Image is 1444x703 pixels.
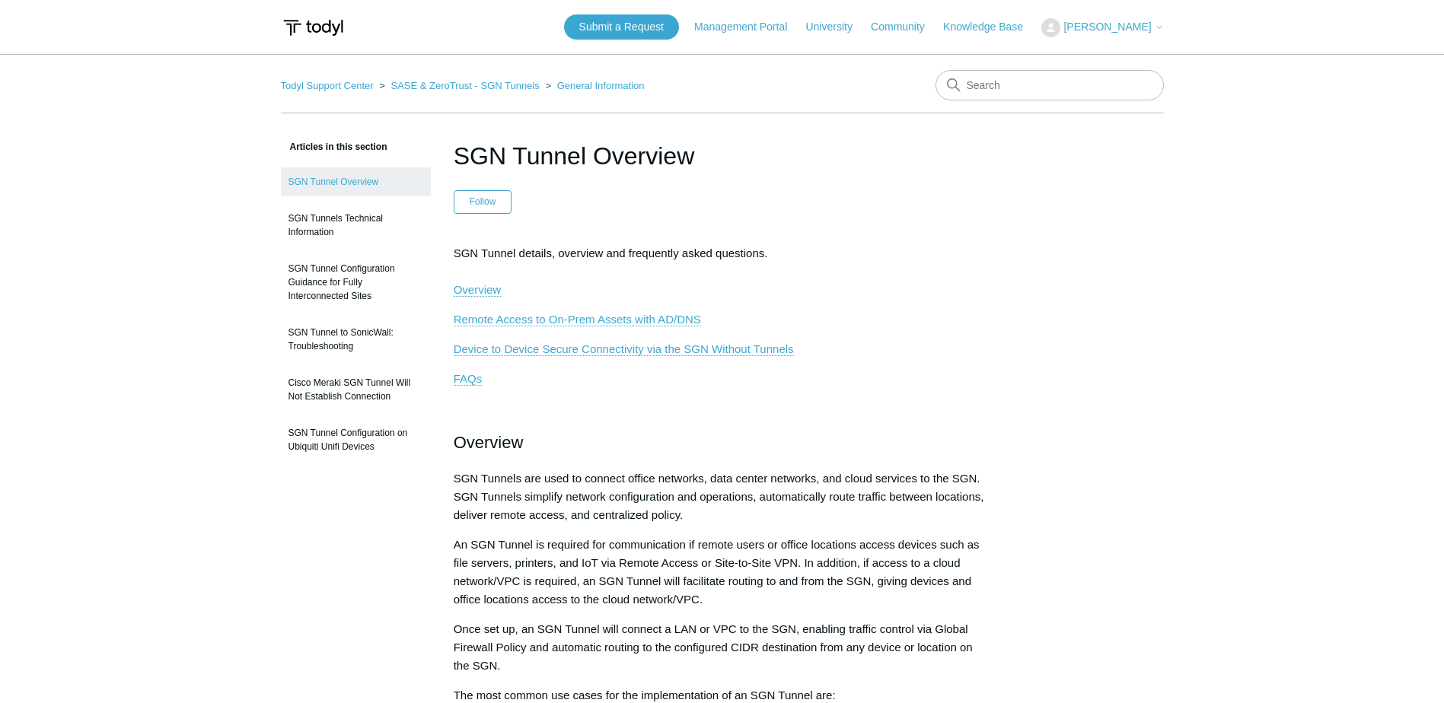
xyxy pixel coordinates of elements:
[542,80,644,91] li: General Information
[694,19,802,35] a: Management Portal
[454,313,701,326] a: Remote Access to On-Prem Assets with AD/DNS
[281,318,431,361] a: SGN Tunnel to SonicWall: Troubleshooting
[281,204,431,247] a: SGN Tunnels Technical Information
[1063,21,1151,33] span: [PERSON_NAME]
[454,313,701,326] span: Remote Access to On-Prem Assets with AD/DNS
[281,80,374,91] a: Todyl Support Center
[281,418,431,461] a: SGN Tunnel Configuration on Ubiquiti Unifi Devices
[564,14,679,40] a: Submit a Request
[557,80,645,91] a: General Information
[871,19,940,35] a: Community
[454,138,991,174] h1: SGN Tunnel Overview
[805,19,867,35] a: University
[281,167,431,196] a: SGN Tunnel Overview
[943,19,1038,35] a: Knowledge Base
[376,80,542,91] li: SASE & ZeroTrust - SGN Tunnels
[454,283,502,297] a: Overview
[936,70,1164,100] input: Search
[454,433,524,452] span: Overview
[454,247,768,297] span: SGN Tunnel details, overview and frequently asked questions.
[281,80,377,91] li: Todyl Support Center
[454,472,984,521] span: SGN Tunnels are used to connect office networks, data center networks, and cloud services to the ...
[454,622,973,672] span: Once set up, an SGN Tunnel will connect a LAN or VPC to the SGN, enabling traffic control via Glo...
[454,372,483,385] span: FAQs
[454,372,483,386] a: FAQs
[454,538,980,606] span: An SGN Tunnel is required for communication if remote users or office locations access devices su...
[390,80,539,91] a: SASE & ZeroTrust - SGN Tunnels
[281,14,346,42] img: Todyl Support Center Help Center home page
[281,368,431,411] a: Cisco Meraki SGN Tunnel Will Not Establish Connection
[454,689,836,701] span: The most common use cases for the implementation of an SGN Tunnel are:
[454,342,794,356] a: Device to Device Secure Connectivity via the SGN Without Tunnels
[281,142,387,152] span: Articles in this section
[454,190,512,213] button: Follow Article
[1041,18,1163,37] button: [PERSON_NAME]
[281,254,431,310] a: SGN Tunnel Configuration Guidance for Fully Interconnected Sites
